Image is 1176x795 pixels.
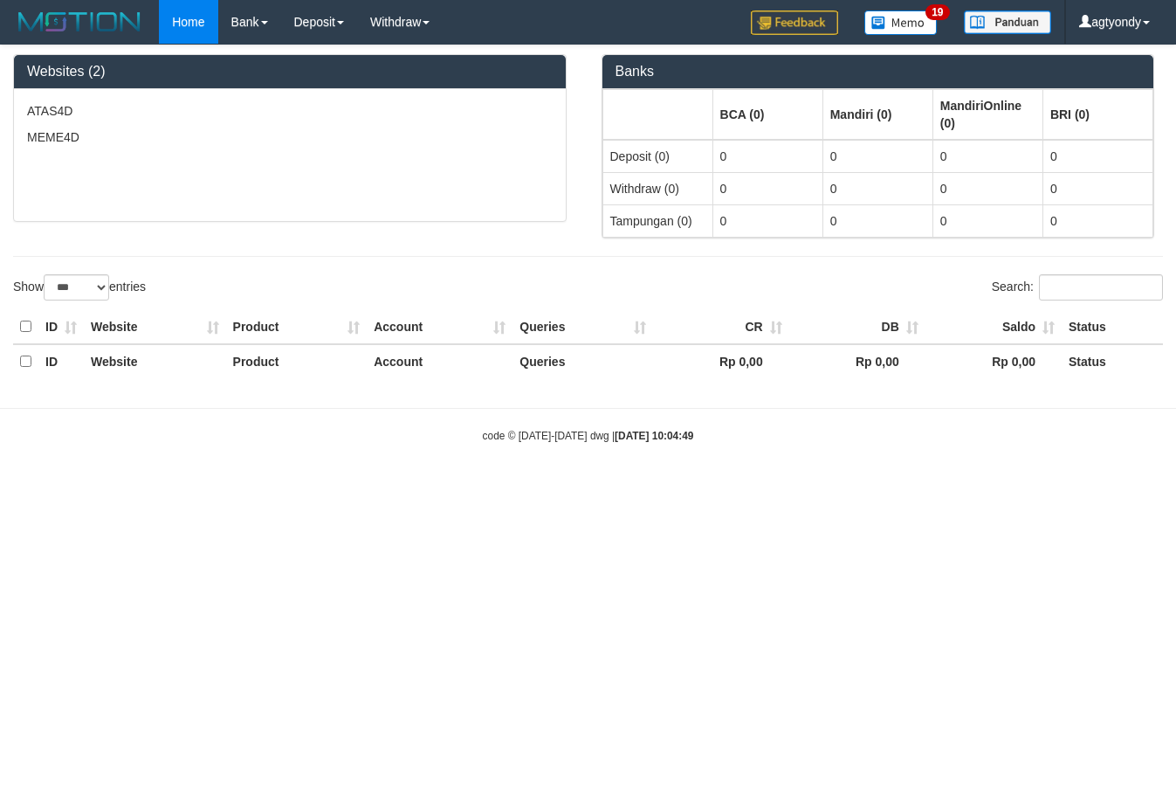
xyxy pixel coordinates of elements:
td: Withdraw (0) [602,172,712,204]
th: ID [38,310,84,344]
th: Rp 0,00 [925,344,1062,378]
p: ATAS4D [27,102,553,120]
h3: Websites (2) [27,64,553,79]
td: 0 [932,204,1042,237]
td: 0 [822,172,932,204]
th: CR [653,310,789,344]
th: Status [1062,310,1163,344]
td: 0 [1042,172,1152,204]
th: Status [1062,344,1163,378]
th: Group: activate to sort column ascending [932,89,1042,140]
img: MOTION_logo.png [13,9,146,35]
th: Website [84,344,226,378]
label: Search: [992,274,1163,301]
td: 0 [712,204,822,237]
th: ID [38,344,84,378]
th: Group: activate to sort column ascending [602,89,712,140]
select: Showentries [44,274,109,301]
th: Queries [512,344,652,378]
td: 0 [1042,140,1152,173]
th: Account [367,344,512,378]
h3: Banks [616,64,1141,79]
td: 0 [712,140,822,173]
td: Deposit (0) [602,140,712,173]
strong: [DATE] 10:04:49 [615,430,693,442]
th: Group: activate to sort column ascending [712,89,822,140]
img: Button%20Memo.svg [864,10,938,35]
img: panduan.png [964,10,1051,34]
th: Group: activate to sort column ascending [822,89,932,140]
th: Rp 0,00 [653,344,789,378]
th: Website [84,310,226,344]
td: 0 [822,204,932,237]
small: code © [DATE]-[DATE] dwg | [483,430,694,442]
th: Account [367,310,512,344]
th: Queries [512,310,652,344]
img: Feedback.jpg [751,10,838,35]
td: 0 [822,140,932,173]
th: Rp 0,00 [789,344,925,378]
td: 0 [712,172,822,204]
th: Group: activate to sort column ascending [1042,89,1152,140]
label: Show entries [13,274,146,301]
th: Product [226,344,368,378]
th: Saldo [925,310,1062,344]
p: MEME4D [27,128,553,146]
td: 0 [1042,204,1152,237]
td: 0 [932,172,1042,204]
th: DB [789,310,925,344]
span: 19 [925,4,949,20]
td: Tampungan (0) [602,204,712,237]
td: 0 [932,140,1042,173]
th: Product [226,310,368,344]
input: Search: [1039,274,1163,301]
